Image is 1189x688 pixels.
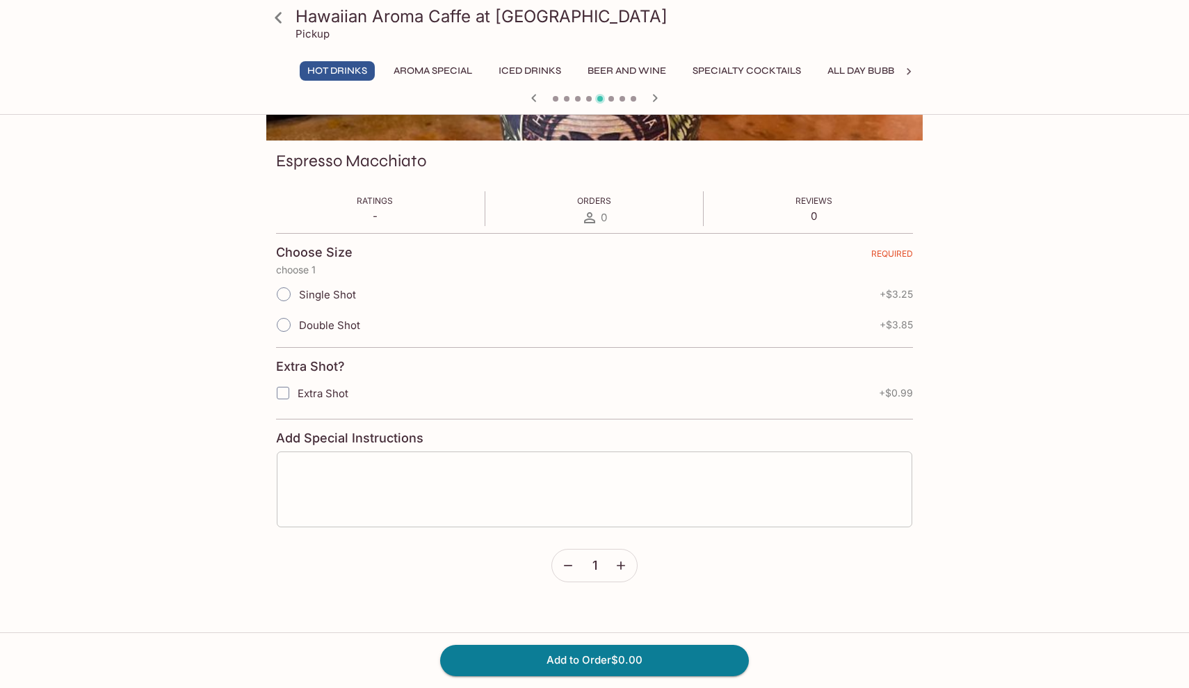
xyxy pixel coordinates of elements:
span: Double Shot [299,319,360,332]
span: 1 [592,558,597,573]
span: Single Shot [299,288,356,301]
span: + $0.99 [879,387,913,399]
span: Ratings [357,195,393,206]
span: + $3.25 [880,289,913,300]
button: Iced Drinks [491,61,569,81]
button: All Day Bubbly [820,61,913,81]
p: 0 [795,209,832,223]
button: Aroma Special [386,61,480,81]
h3: Hawaiian Aroma Caffe at [GEOGRAPHIC_DATA] [296,6,917,27]
h3: Espresso Macchiato [276,150,426,172]
span: 0 [601,211,607,224]
h4: Add Special Instructions [276,431,913,446]
span: Reviews [795,195,832,206]
p: choose 1 [276,264,913,275]
button: Specialty Cocktails [685,61,809,81]
button: Beer and Wine [580,61,674,81]
h4: Extra Shot? [276,359,345,374]
span: Orders [577,195,611,206]
p: Pickup [296,27,330,40]
button: Hot Drinks [300,61,375,81]
h4: Choose Size [276,245,353,260]
span: + $3.85 [880,319,913,330]
p: - [357,209,393,223]
span: Extra Shot [298,387,348,400]
button: Add to Order$0.00 [440,645,749,675]
span: REQUIRED [871,248,913,264]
